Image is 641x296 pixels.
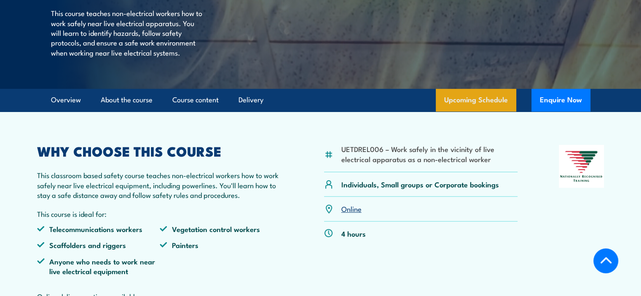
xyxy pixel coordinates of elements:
p: This classroom based safety course teaches non-electrical workers how to work safely near live el... [37,170,283,200]
h2: WHY CHOOSE THIS COURSE [37,145,283,157]
li: Telecommunications workers [37,224,160,234]
li: Painters [160,240,283,250]
a: Course content [172,89,219,111]
button: Enquire Now [531,89,590,112]
a: Upcoming Schedule [436,89,516,112]
li: UETDREL006 – Work safely in the vicinity of live electrical apparatus as a non-electrical worker [341,144,518,164]
p: Individuals, Small groups or Corporate bookings [341,179,499,189]
p: 4 hours [341,229,366,238]
a: About the course [101,89,153,111]
a: Delivery [239,89,263,111]
a: Online [341,203,362,213]
li: Vegetation control workers [160,224,283,234]
li: Scaffolders and riggers [37,240,160,250]
p: This course teaches non-electrical workers how to work safely near live electrical apparatus. You... [51,8,205,57]
li: Anyone who needs to work near live electrical equipment [37,256,160,276]
a: Overview [51,89,81,111]
img: Nationally Recognised Training logo. [559,145,604,188]
p: This course is ideal for: [37,209,283,219]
